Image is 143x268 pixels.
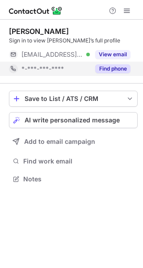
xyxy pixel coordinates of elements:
div: Save to List / ATS / CRM [25,95,122,102]
button: Add to email campaign [9,134,138,150]
div: Sign in to view [PERSON_NAME]’s full profile [9,37,138,45]
div: [PERSON_NAME] [9,27,69,36]
img: ContactOut v5.3.10 [9,5,63,16]
button: save-profile-one-click [9,91,138,107]
button: Find work email [9,155,138,167]
span: Notes [23,175,134,183]
span: Find work email [23,157,134,165]
span: [EMAIL_ADDRESS][DOMAIN_NAME] [21,50,83,59]
span: AI write personalized message [25,117,120,124]
button: Notes [9,173,138,185]
button: Reveal Button [95,64,130,73]
span: Add to email campaign [24,138,95,145]
button: AI write personalized message [9,112,138,128]
button: Reveal Button [95,50,130,59]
